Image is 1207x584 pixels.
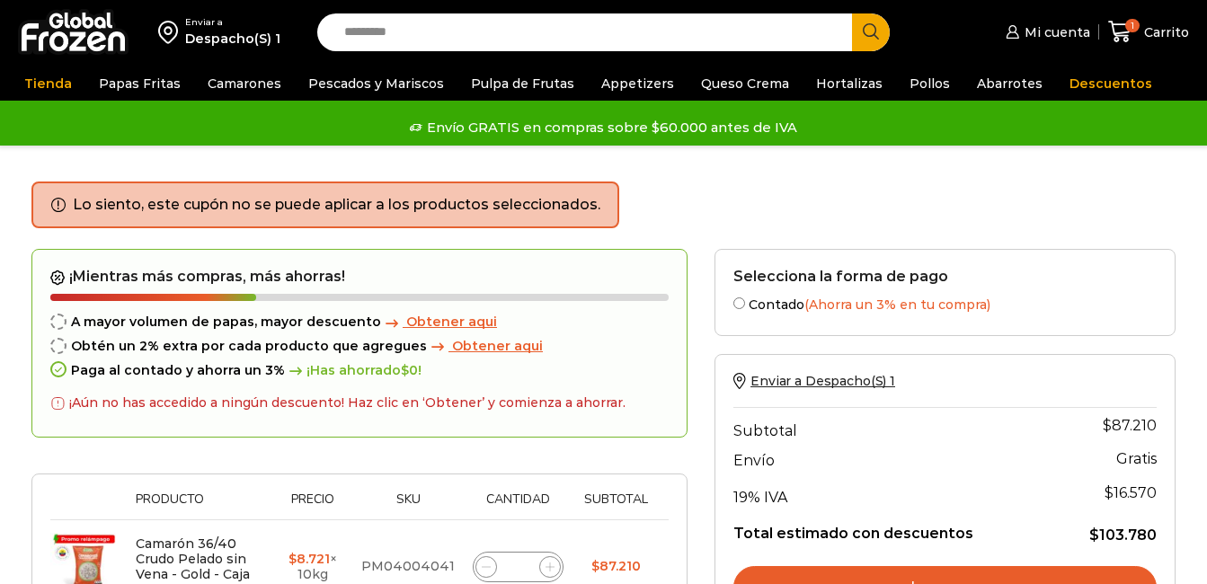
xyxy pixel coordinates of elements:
span: 16.570 [1105,484,1157,501]
span: $ [288,551,297,567]
div: Despacho(S) 1 [185,30,280,48]
bdi: 103.780 [1089,526,1157,544]
bdi: 0 [401,362,418,378]
label: Contado [733,294,1157,313]
th: Total estimado con descuentos [733,510,1054,544]
bdi: 87.210 [591,558,641,574]
a: Queso Crema [692,66,798,101]
a: Abarrotes [968,66,1052,101]
a: Camarones [199,66,290,101]
span: $ [1089,526,1099,544]
img: address-field-icon.svg [158,16,185,47]
a: Mi cuenta [1001,14,1089,50]
div: Obtén un 2% extra por cada producto que agregues [50,339,669,354]
th: Cantidad [464,492,572,520]
a: Obtener aqui [381,314,497,330]
a: Pollos [901,66,959,101]
span: Obtener aqui [406,314,497,330]
a: Hortalizas [807,66,892,101]
li: Lo siento, este cupón no se puede aplicar a los productos seleccionados. [73,195,600,216]
th: Precio [272,492,352,520]
th: Sku [352,492,464,520]
div: A mayor volumen de papas, mayor descuento [50,314,669,330]
span: 1 [1125,19,1140,33]
h2: ¡Mientras más compras, más ahorras! [50,268,669,286]
span: ¡Has ahorrado ! [285,363,422,378]
a: Papas Fritas [90,66,190,101]
a: Descuentos [1061,66,1161,101]
span: Mi cuenta [1020,23,1090,41]
span: (Ahorra un 3% en tu compra) [804,296,990,313]
a: Tienda [15,66,81,101]
th: Subtotal [572,492,660,520]
div: ¡Aún no has accedido a ningún descuento! Haz clic en ‘Obtener’ y comienza a ahorrar. [50,387,626,419]
button: Search button [852,13,890,51]
th: Envío [733,444,1054,475]
strong: Gratis [1116,450,1157,467]
span: $ [401,362,409,378]
span: Enviar a Despacho(S) 1 [750,373,895,389]
span: $ [591,558,599,574]
div: Enviar a [185,16,280,29]
span: Carrito [1140,23,1189,41]
bdi: 8.721 [288,551,330,567]
bdi: 87.210 [1103,417,1157,434]
h2: Selecciona la forma de pago [733,268,1157,285]
span: $ [1103,417,1112,434]
th: Subtotal [733,408,1054,444]
a: Enviar a Despacho(S) 1 [733,373,895,389]
a: Pulpa de Frutas [462,66,583,101]
a: Pescados y Mariscos [299,66,453,101]
input: Product quantity [505,554,530,580]
div: Paga al contado y ahorra un 3% [50,363,669,378]
th: Producto [127,492,272,520]
span: Obtener aqui [452,338,543,354]
span: $ [1105,484,1114,501]
a: 1 Carrito [1108,11,1189,53]
a: Appetizers [592,66,683,101]
input: Contado(Ahorra un 3% en tu compra) [733,297,745,309]
th: 19% IVA [733,474,1054,510]
a: Obtener aqui [427,339,543,354]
